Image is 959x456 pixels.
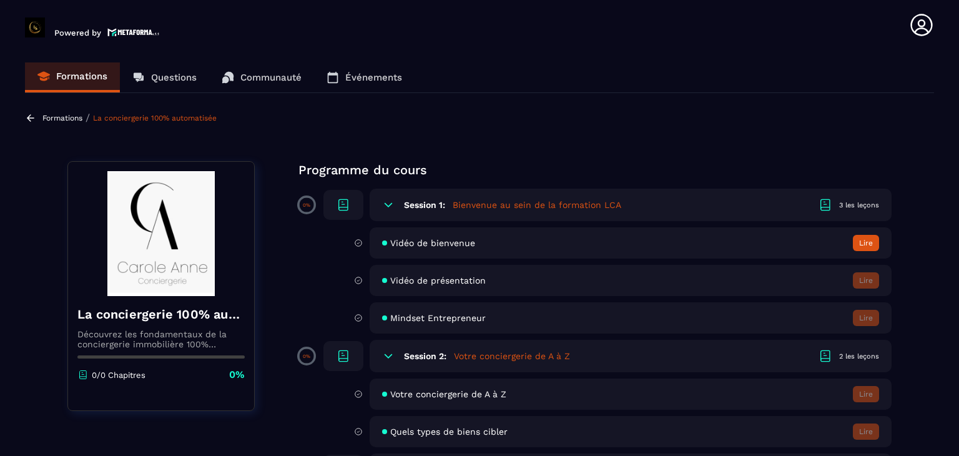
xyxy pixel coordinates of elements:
img: logo-branding [25,17,45,37]
a: Questions [120,62,209,92]
p: Découvrez les fondamentaux de la conciergerie immobilière 100% automatisée. Cette formation est c... [77,329,245,349]
img: banner [77,171,245,296]
a: Formations [42,114,82,122]
p: 0% [303,354,310,359]
span: Vidéo de présentation [390,275,486,285]
div: 2 les leçons [839,352,879,361]
button: Lire [853,386,879,402]
h6: Session 2: [404,351,446,361]
p: Formations [56,71,107,82]
span: Mindset Entrepreneur [390,313,486,323]
h5: Votre conciergerie de A à Z [454,350,570,362]
button: Lire [853,424,879,440]
span: / [86,112,90,124]
p: Questions [151,72,197,83]
a: La conciergerie 100% automatisée [93,114,217,122]
a: Communauté [209,62,314,92]
img: logo [107,27,160,37]
button: Lire [853,310,879,326]
p: 0% [229,368,245,382]
p: Programme du cours [298,161,892,179]
a: Événements [314,62,415,92]
p: 0/0 Chapitres [92,370,145,380]
button: Lire [853,235,879,251]
p: Événements [345,72,402,83]
button: Lire [853,272,879,289]
span: Quels types de biens cibler [390,427,508,437]
div: 3 les leçons [839,201,879,210]
p: Powered by [54,28,101,37]
p: 0% [303,202,310,208]
h6: Session 1: [404,200,445,210]
span: Vidéo de bienvenue [390,238,475,248]
a: Formations [25,62,120,92]
h4: La conciergerie 100% automatisée [77,305,245,323]
p: Communauté [240,72,302,83]
h5: Bienvenue au sein de la formation LCA [453,199,621,211]
span: Votre conciergerie de A à Z [390,389,506,399]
